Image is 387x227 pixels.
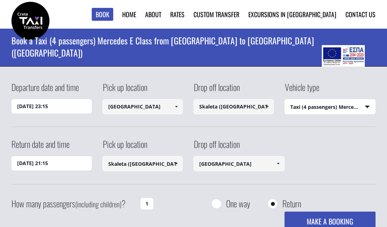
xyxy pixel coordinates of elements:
[193,10,239,19] a: Custom Transfer
[285,81,319,99] label: Vehicle type
[226,199,250,208] label: One way
[11,138,70,156] label: Return date and time
[11,81,79,99] label: Departure date and time
[102,99,183,114] input: Select pickup location
[75,199,121,209] small: (including children)
[11,2,49,40] img: Crete Taxi Transfers | Book a Taxi transfer from Chania airport to Skaleta (Rethymnon) | Crete Ta...
[261,99,273,114] a: Show All Items
[92,8,113,21] a: Book
[193,81,240,99] label: Drop off location
[171,156,182,171] a: Show All Items
[102,156,183,171] input: Select pickup location
[248,10,336,19] a: Excursions in [GEOGRAPHIC_DATA]
[170,10,185,19] a: Rates
[145,10,161,19] a: About
[272,156,284,171] a: Show All Items
[11,16,49,24] a: Crete Taxi Transfers | Book a Taxi transfer from Chania airport to Skaleta (Rethymnon) | Crete Ta...
[345,10,376,19] a: Contact us
[193,156,285,171] input: Select drop-off location
[11,29,375,64] h1: Book a Taxi (4 passengers) Mercedes E Class from [GEOGRAPHIC_DATA] to [GEOGRAPHIC_DATA] ([GEOGRAP...
[102,138,147,156] label: Pick up location
[193,138,240,156] label: Drop off location
[193,99,274,114] input: Select drop-off location
[11,195,136,213] label: How many passengers ?
[122,10,136,19] a: Home
[285,100,375,115] span: Taxi (4 passengers) Mercedes E Class
[171,99,182,114] a: Show All Items
[102,81,147,99] label: Pick up location
[282,199,301,208] label: Return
